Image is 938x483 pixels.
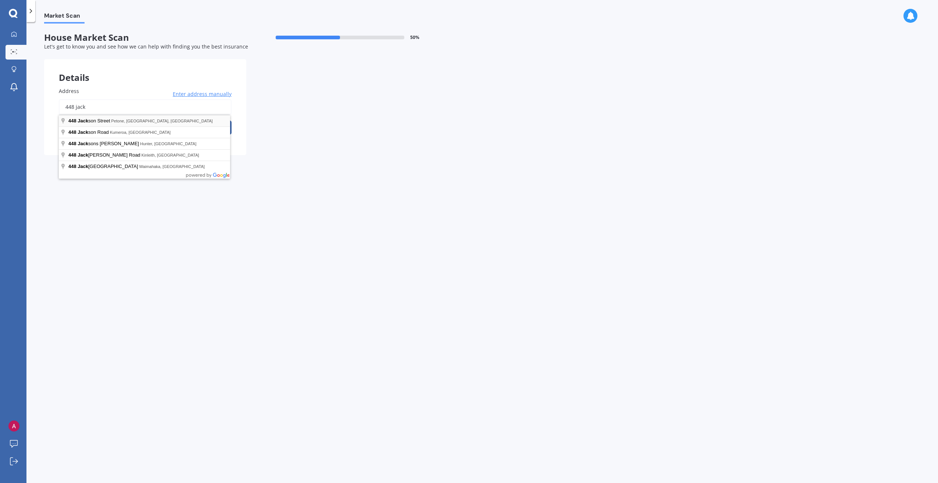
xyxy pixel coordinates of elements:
span: House Market Scan [44,32,246,43]
input: Enter address [59,99,232,115]
span: Waimahaka, [GEOGRAPHIC_DATA] [139,164,205,169]
span: Enter address manually [173,90,232,98]
span: Market Scan [44,12,85,22]
span: 448 Jack [68,164,88,169]
span: 448 Jack [68,152,88,158]
span: Petone, [GEOGRAPHIC_DATA], [GEOGRAPHIC_DATA] [111,119,213,123]
span: Kumeroa, [GEOGRAPHIC_DATA] [110,130,171,135]
span: Address [59,87,79,94]
span: 50 % [410,35,419,40]
div: Details [44,59,246,81]
span: sons [PERSON_NAME] [68,141,140,146]
span: [PERSON_NAME] Road [68,152,142,158]
span: [GEOGRAPHIC_DATA] [68,164,139,169]
span: son Street [68,118,111,124]
span: 448 [68,118,76,124]
span: Let's get to know you and see how we can help with finding you the best insurance [44,43,248,50]
span: 448 Jack [68,129,88,135]
img: ACg8ocLetUqt5xLZJuq6nEPNpkdGMQYye33OhsKsnH2G62JeICe4Qw=s96-c [8,421,19,432]
span: Kinleith, [GEOGRAPHIC_DATA] [142,153,199,157]
span: son Road [68,129,110,135]
span: 448 Jack [68,141,88,146]
span: Jack [78,118,88,124]
span: Hunter, [GEOGRAPHIC_DATA] [140,142,196,146]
